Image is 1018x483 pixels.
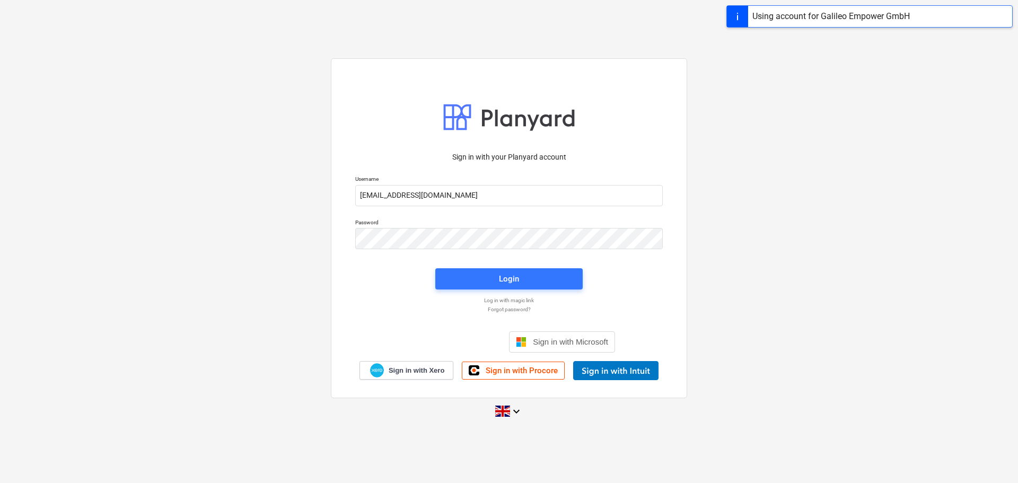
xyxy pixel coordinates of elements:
[355,219,663,228] p: Password
[462,362,565,380] a: Sign in with Procore
[398,330,506,354] iframe: Sign in with Google Button
[510,405,523,418] i: keyboard_arrow_down
[389,366,444,375] span: Sign in with Xero
[355,152,663,163] p: Sign in with your Planyard account
[350,297,668,304] a: Log in with magic link
[533,337,608,346] span: Sign in with Microsoft
[355,175,663,185] p: Username
[486,366,558,375] span: Sign in with Procore
[370,363,384,377] img: Xero logo
[435,268,583,289] button: Login
[752,10,910,23] div: Using account for Galileo Empower GmbH
[359,361,454,380] a: Sign in with Xero
[516,337,526,347] img: Microsoft logo
[350,306,668,313] a: Forgot password?
[499,272,519,286] div: Login
[355,185,663,206] input: Username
